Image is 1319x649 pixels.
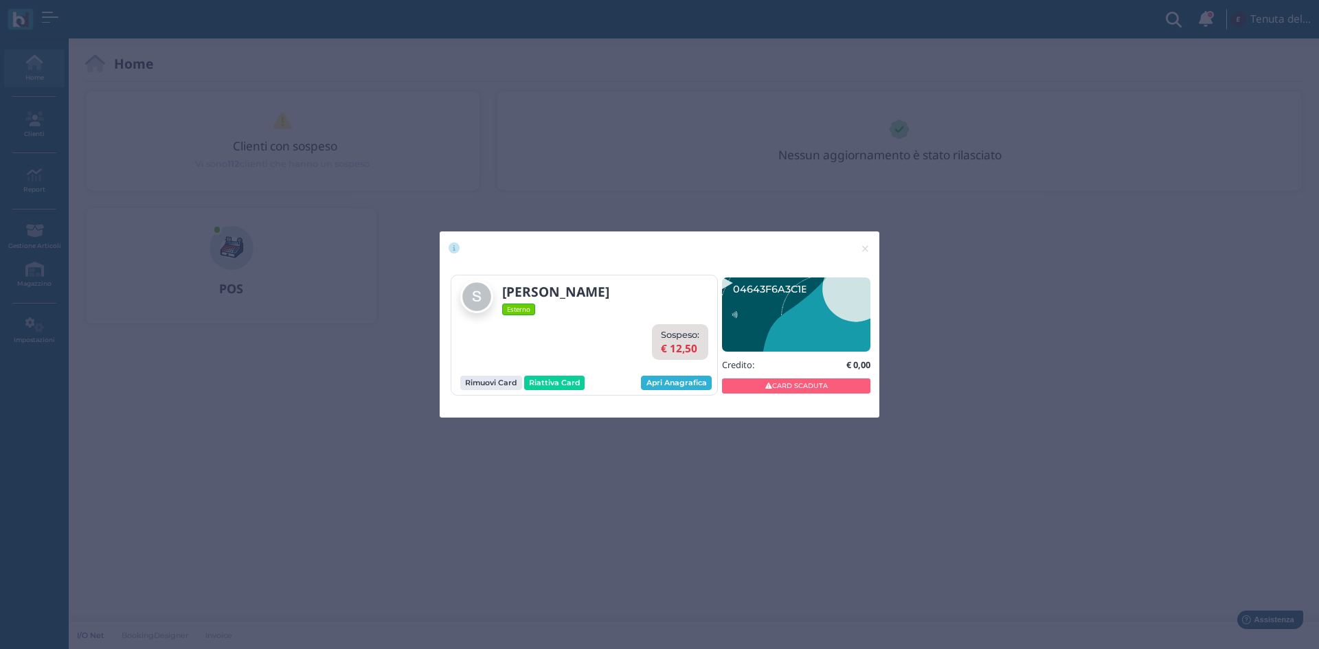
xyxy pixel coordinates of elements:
[524,376,585,391] button: Riattiva Card
[502,282,609,301] b: [PERSON_NAME]
[661,328,699,341] label: Sospeso:
[460,376,522,391] button: Rimuovi Card
[733,282,821,295] text: 04643F6A3C1E90
[41,11,91,21] span: Assistenza
[460,280,493,313] img: sansone
[460,280,651,315] a: [PERSON_NAME] Esterno
[722,360,754,369] h5: Credito:
[641,376,712,391] a: Apri Anagrafica
[846,358,870,371] b: € 0,00
[860,240,870,258] span: ×
[661,341,697,356] b: € 12,50
[502,304,536,315] span: Esterno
